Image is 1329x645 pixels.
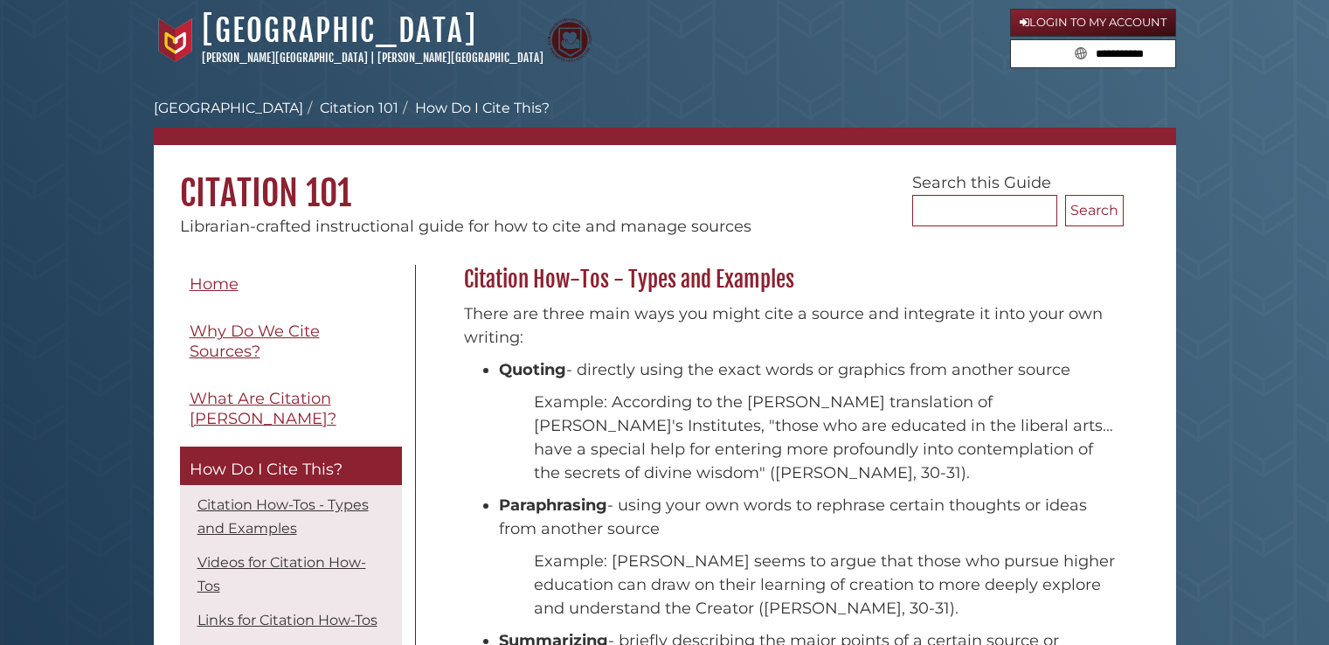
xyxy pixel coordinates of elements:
[180,312,402,371] a: Why Do We Cite Sources?
[180,379,402,438] a: What Are Citation [PERSON_NAME]?
[548,18,592,62] img: Calvin Theological Seminary
[180,217,751,236] span: Librarian-crafted instructional guide for how to cite and manage sources
[499,496,607,515] strong: Paraphrasing
[534,391,1115,485] p: Example: According to the [PERSON_NAME] translation of [PERSON_NAME]'s Institutes, "those who are...
[190,389,336,428] span: What Are Citation [PERSON_NAME]?
[154,100,303,116] a: [GEOGRAPHIC_DATA]
[370,51,375,65] span: |
[190,322,320,361] span: Why Do We Cite Sources?
[154,98,1176,145] nav: breadcrumb
[499,494,1115,541] li: - using your own words to rephrase certain thoughts or ideas from another source
[534,550,1115,621] p: Example: [PERSON_NAME] seems to argue that those who pursue higher education can draw on their le...
[190,274,239,294] span: Home
[398,98,550,119] li: How Do I Cite This?
[1010,39,1176,69] form: Search library guides, policies, and FAQs.
[1010,9,1176,37] a: Login to My Account
[190,460,343,479] span: How Do I Cite This?
[455,266,1124,294] h2: Citation How-Tos - Types and Examples
[1069,40,1092,64] button: Search
[1065,195,1124,226] button: Search
[202,11,477,50] a: [GEOGRAPHIC_DATA]
[154,18,197,62] img: Calvin University
[197,554,366,594] a: Videos for Citation How-Tos
[377,51,543,65] a: [PERSON_NAME][GEOGRAPHIC_DATA]
[180,265,402,304] a: Home
[180,447,402,485] a: How Do I Cite This?
[464,302,1115,350] p: There are three main ways you might cite a source and integrate it into your own writing:
[499,360,566,379] strong: Quoting
[320,100,398,116] a: Citation 101
[154,145,1176,215] h1: Citation 101
[202,51,368,65] a: [PERSON_NAME][GEOGRAPHIC_DATA]
[197,612,377,628] a: Links for Citation How-Tos
[197,496,369,537] a: Citation How-Tos - Types and Examples
[499,358,1115,382] li: - directly using the exact words or graphics from another source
